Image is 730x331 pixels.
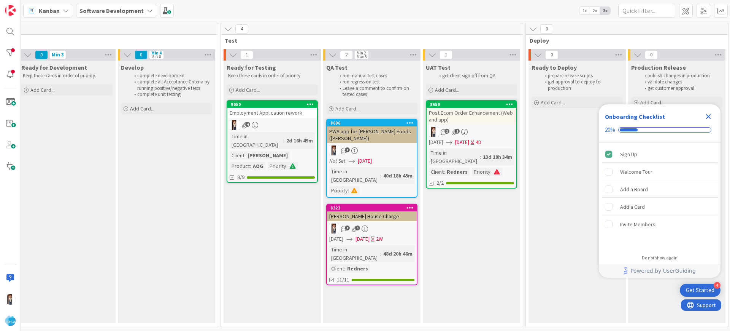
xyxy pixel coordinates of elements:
[52,53,64,57] div: Min 3
[640,73,721,79] li: publish changes in production
[329,157,346,164] i: Not Set
[541,99,565,106] span: Add Card...
[5,5,16,16] img: Visit kanbanzone.com
[329,224,339,233] img: SK
[231,102,317,107] div: 9050
[23,73,111,79] p: Keep these cards in order of priority.
[345,147,350,152] span: 1
[130,73,211,79] li: complete development
[244,151,246,160] span: :
[268,162,286,170] div: Priority
[702,110,714,123] div: Close Checklist
[237,173,244,181] span: 9/9
[130,79,211,91] li: complete all Acceptance Criteria by running positive/negative tests
[345,225,350,230] span: 1
[327,126,417,143] div: PWA app for [PERSON_NAME] Foods ([PERSON_NAME])
[357,51,366,55] div: Min 2
[35,50,48,59] span: 0
[327,224,417,233] div: SK
[620,185,648,194] div: Add a Board
[30,86,55,93] span: Add Card...
[631,64,686,71] span: Production Release
[602,198,717,215] div: Add a Card is incomplete.
[327,120,417,126] div: 8696
[329,167,380,184] div: Time in [GEOGRAPHIC_DATA]
[427,101,516,108] div: 8650
[283,136,284,145] span: :
[380,249,381,258] span: :
[599,104,720,278] div: Checklist Container
[227,101,317,118] div: 9050Employment Application rework
[480,153,481,161] span: :
[151,51,162,55] div: Min 4
[620,150,637,159] div: Sign Up
[429,138,443,146] span: [DATE]
[335,105,360,112] span: Add Card...
[135,50,148,59] span: 0
[240,50,253,59] span: 1
[227,108,317,118] div: Employment Application rework
[620,220,655,229] div: Invite Members
[335,85,416,98] li: Leave a comment to confirm on tested cases
[357,55,367,59] div: Max 5
[427,101,516,125] div: 8650Post Ecom Order Enhancement (Web and app)
[602,181,717,198] div: Add a Board is incomplete.
[427,108,516,125] div: Post Ecom Order Enhancement (Web and app)
[429,168,444,176] div: Client
[435,73,516,79] li: get client sign off from QA
[640,85,721,91] li: get customer approval
[427,127,516,137] div: SK
[426,64,451,71] span: UAT Test
[455,138,469,146] span: [DATE]
[151,55,161,59] div: Max 8
[600,7,610,14] span: 3x
[640,79,721,85] li: validate changes
[230,162,250,170] div: Product
[230,132,283,149] div: Time in [GEOGRAPHIC_DATA]
[599,264,720,278] div: Footer
[602,216,717,233] div: Invite Members is incomplete.
[680,284,720,297] div: Open Get Started checklist, remaining modules: 4
[330,205,417,211] div: 8323
[530,37,719,44] span: Deploy
[714,282,720,289] div: 4
[121,64,144,71] span: Develop
[5,315,16,326] img: avatar
[335,79,416,85] li: run regression test
[540,24,553,34] span: 0
[329,186,348,195] div: Priority
[250,162,251,170] span: :
[355,235,370,243] span: [DATE]
[444,168,445,176] span: :
[605,126,615,133] div: 20%
[326,204,417,285] a: 8323[PERSON_NAME] House ChargeSK[DATE][DATE]2WTime in [GEOGRAPHIC_DATA]:48d 20h 46mClient:Redners...
[225,37,513,44] span: Test
[21,64,87,71] span: Ready for Development
[603,264,717,278] a: Powered by UserGuiding
[686,286,714,294] div: Get Started
[230,120,240,130] img: SK
[599,143,720,250] div: Checklist items
[235,24,248,34] span: 4
[541,73,622,79] li: prepare release scripts
[327,120,417,143] div: 8696PWA app for [PERSON_NAME] Foods ([PERSON_NAME])
[532,64,577,71] span: Ready to Deploy
[327,146,417,155] div: SK
[340,50,353,59] span: 2
[602,146,717,163] div: Sign Up is complete.
[605,112,665,121] div: Onboarding Checklist
[620,167,652,176] div: Welcome Tour
[284,136,315,145] div: 2d 16h 49m
[355,225,360,230] span: 1
[620,202,645,211] div: Add a Card
[345,264,370,273] div: Redners
[430,102,516,107] div: 8650
[329,235,343,243] span: [DATE]
[251,162,265,170] div: AOG
[335,73,416,79] li: run manual test cases
[227,101,317,108] div: 9050
[376,235,383,243] div: 2W
[344,264,345,273] span: :
[618,4,675,18] input: Quick Filter...
[329,245,380,262] div: Time in [GEOGRAPHIC_DATA]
